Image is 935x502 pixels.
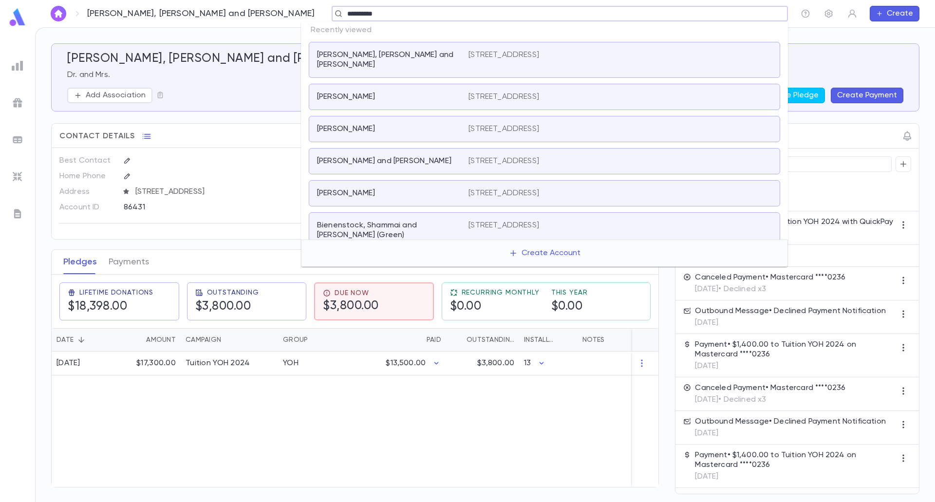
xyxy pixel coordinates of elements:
div: Tuition YOH 2024 [186,358,250,368]
span: Contact Details [59,131,135,141]
p: [PERSON_NAME] [317,188,375,198]
span: [STREET_ADDRESS] [131,187,343,197]
p: Add Association [86,91,146,100]
p: Outbound Message • Declined Payment Notification [695,417,886,427]
p: Payment • $1,400.00 to Tuition YOH 2024 on Mastercard ****0236 [695,340,896,359]
div: $17,300.00 [117,352,181,375]
p: Bienenstock, Shammai and [PERSON_NAME] (Green) [317,221,457,240]
div: Date [52,328,117,352]
div: Campaign [181,328,278,352]
button: Sort [451,332,467,348]
p: [PERSON_NAME] and [PERSON_NAME] [317,156,451,166]
p: Canceled Payment • Mastercard ****0236 [695,383,845,393]
p: Best Contact [59,153,115,168]
img: letters_grey.7941b92b52307dd3b8a917253454ce1c.svg [12,208,23,220]
button: Sort [557,332,573,348]
img: logo [8,8,27,27]
div: Notes [582,328,604,352]
p: [PERSON_NAME], [PERSON_NAME] and [PERSON_NAME] [87,8,315,19]
button: Sort [221,332,237,348]
p: $3,800.00 [477,358,514,368]
button: Create Account [501,244,588,262]
button: Sort [131,332,146,348]
div: Campaign [186,328,221,352]
p: Address [59,184,115,200]
span: Due Now [335,289,369,297]
button: Create Payment [831,88,903,103]
span: This Year [551,289,588,297]
p: Recently viewed [301,21,788,39]
p: [PERSON_NAME] [317,124,375,134]
button: Create [870,6,919,21]
button: Pledges [63,250,97,274]
img: campaigns_grey.99e729a5f7ee94e3726e6486bddda8f1.svg [12,97,23,109]
button: Payments [109,250,149,274]
div: Installments [524,328,557,352]
p: [STREET_ADDRESS] [468,188,539,198]
p: [DATE] • Declined x3 [695,284,845,294]
h5: $18,398.00 [68,299,153,314]
button: Sort [411,332,427,348]
div: Notes [578,328,699,352]
h5: [PERSON_NAME], [PERSON_NAME] and [PERSON_NAME] [67,52,389,66]
div: [DATE] [56,358,80,368]
p: [DATE] • Declined x3 [695,395,845,405]
button: Add Association [67,88,152,103]
p: Payment • $1,400.00 to Tuition YOH 2024 on Mastercard ****0236 [695,450,896,470]
p: [PERSON_NAME], [PERSON_NAME] and [PERSON_NAME] [317,50,457,70]
button: Sort [308,332,323,348]
div: Amount [117,328,181,352]
span: Outstanding [207,289,259,297]
p: [DATE] [695,472,896,482]
p: Home Phone [59,168,115,184]
p: [DATE] [695,229,893,239]
span: Lifetime Donations [79,289,153,297]
div: Outstanding [467,328,514,352]
p: Dr. and Mrs. [67,70,903,80]
p: [STREET_ADDRESS] [468,124,539,134]
div: Outstanding [446,328,519,352]
h5: $0.00 [450,299,540,314]
p: Account ID [59,200,115,215]
button: Create Pledge [759,88,825,103]
p: [STREET_ADDRESS] [468,221,539,230]
p: [DATE] [695,318,886,328]
p: Outbound Message • Declined Payment Notification [695,306,886,316]
img: imports_grey.530a8a0e642e233f2baf0ef88e8c9fcb.svg [12,171,23,183]
div: Date [56,328,74,352]
p: Canceled Payment • Mastercard ****0236 [695,273,845,282]
div: Amount [146,328,176,352]
div: Group [283,328,308,352]
p: [DATE] [695,428,886,438]
h5: $3,800.00 [323,299,379,314]
div: Paid [427,328,441,352]
p: [STREET_ADDRESS] [468,156,539,166]
div: YOH [283,358,299,368]
p: $13,500.00 [386,358,426,368]
p: 13 [524,358,531,368]
div: 86431 [124,200,294,214]
p: Payment • $400.00 to Tuition YOH 2024 with QuickPay [695,217,893,227]
h5: $0.00 [551,299,588,314]
p: [PERSON_NAME] [317,92,375,102]
span: Recurring Monthly [462,289,540,297]
button: Sort [74,332,89,348]
p: [DATE] [695,361,896,371]
p: [STREET_ADDRESS] [468,92,539,102]
p: [STREET_ADDRESS] [468,50,539,60]
img: reports_grey.c525e4749d1bce6a11f5fe2a8de1b229.svg [12,60,23,72]
div: Paid [351,328,446,352]
div: Group [278,328,351,352]
h5: $3,800.00 [195,299,259,314]
img: home_white.a664292cf8c1dea59945f0da9f25487c.svg [53,10,64,18]
div: Installments [519,328,578,352]
img: batches_grey.339ca447c9d9533ef1741baa751efc33.svg [12,134,23,146]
